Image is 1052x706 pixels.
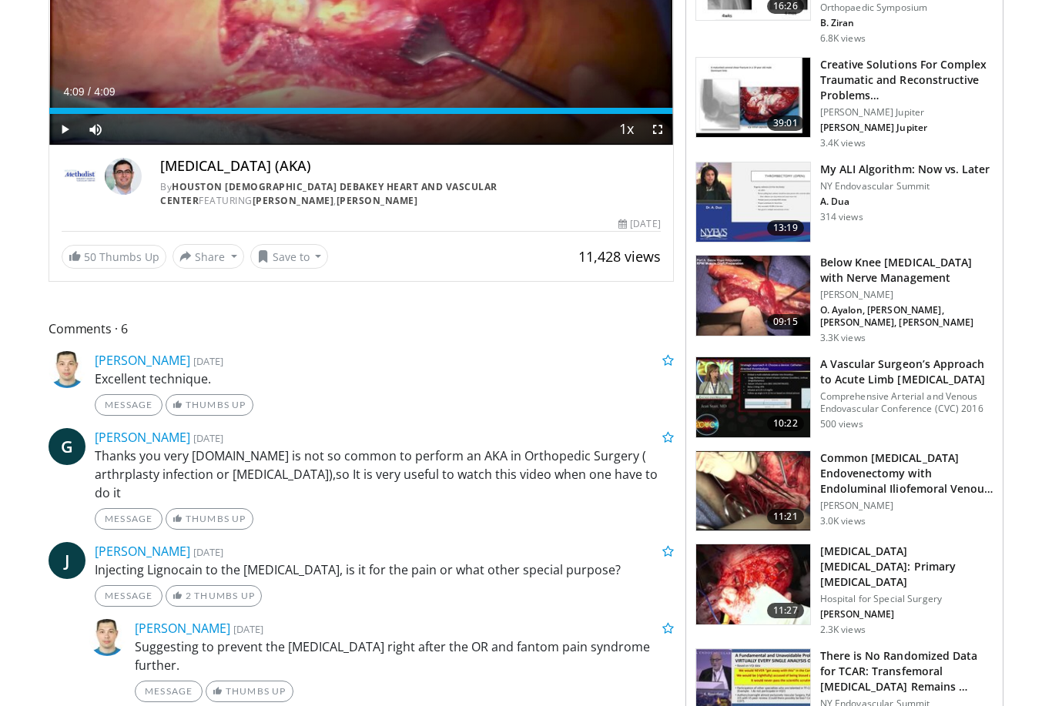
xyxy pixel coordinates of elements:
img: Avatar [89,620,126,657]
button: Share [173,245,244,269]
p: 3.4K views [820,138,866,150]
button: Save to [250,245,329,269]
p: Thanks you very [DOMAIN_NAME] is not so common to perform an AKA in Orthopedic Surgery ( arthrpla... [95,447,674,503]
p: Hospital for Special Surgery [820,594,993,606]
h3: My ALI Algorithm: Now vs. Later [820,162,990,178]
a: Thumbs Up [166,395,253,417]
button: Playback Rate [611,115,642,146]
span: 4:09 [63,86,84,99]
div: [DATE] [618,218,660,232]
span: / [88,86,91,99]
p: B. Ziran [820,18,993,30]
span: 09:15 [767,315,804,330]
p: Suggesting to prevent the [MEDICAL_DATA] right after the OR and fantom pain syndrome further. [135,638,674,675]
span: 11:21 [767,510,804,525]
a: [PERSON_NAME] [95,544,190,560]
a: G [49,429,85,466]
a: 50 Thumbs Up [62,246,166,269]
button: Fullscreen [642,115,673,146]
span: 2 [186,591,192,602]
p: [PERSON_NAME] [820,500,993,513]
p: Comprehensive Arterial and Venous Endovascular Conference (CVC) 2016 [820,391,993,416]
img: 9nZFQMepuQiumqNn4xMDoxOm1xO1xPzH.150x105_q85_crop-smart_upscale.jpg [696,452,810,532]
img: 52f84aca-cd55-44c0-bcf9-6a02679c870d.150x105_q85_crop-smart_upscale.jpg [696,358,810,438]
a: 11:27 [MEDICAL_DATA] [MEDICAL_DATA]: Primary [MEDICAL_DATA] Hospital for Special Surgery [PERSON_... [695,544,993,637]
span: 50 [84,250,96,265]
h3: There is No Randomized Data for TCAR: Transfemoral [MEDICAL_DATA] Remains … [820,649,993,695]
div: By FEATURING , [160,181,661,209]
button: Play [49,115,80,146]
h3: Common [MEDICAL_DATA] Endovenectomy with Endoluminal Iliofemoral Venou… [820,451,993,497]
a: Message [95,395,162,417]
h3: A Vascular Surgeon’s Approach to Acute Limb [MEDICAL_DATA] [820,357,993,388]
a: Message [95,586,162,607]
p: 500 views [820,419,863,431]
p: [PERSON_NAME] [820,289,993,302]
a: 2 Thumbs Up [166,586,262,607]
img: e5106453-9f76-4a09-be10-9c893436b880.150x105_q85_crop-smart_upscale.jpg [696,545,810,625]
img: d740296f-60a2-4d9d-9507-fbb9aab2e0e8.150x105_q85_crop-smart_upscale.jpg [696,163,810,243]
img: 4075178f-0485-4c93-bf7a-dd164c9bddd9.150x105_q85_crop-smart_upscale.jpg [696,256,810,336]
img: Avatar [49,352,85,389]
p: [PERSON_NAME] Jupiter [820,122,993,135]
a: Houston [DEMOGRAPHIC_DATA] DeBakey Heart and Vascular Center [160,181,498,208]
p: 314 views [820,212,863,224]
span: 4:09 [94,86,115,99]
h3: Creative Solutions For Complex Traumatic and Reconstructive Problems… [820,58,993,104]
p: 6.8K views [820,33,866,45]
span: Comments 6 [49,320,674,340]
small: [DATE] [193,432,223,446]
a: [PERSON_NAME] [135,621,230,637]
div: Progress Bar [49,109,673,115]
a: Thumbs Up [206,681,293,703]
a: 10:22 A Vascular Surgeon’s Approach to Acute Limb [MEDICAL_DATA] Comprehensive Arterial and Venou... [695,357,993,439]
span: 10:22 [767,417,804,432]
p: 2.3K views [820,624,866,637]
h4: [MEDICAL_DATA] (AKA) [160,159,661,176]
span: 39:01 [767,116,804,132]
h3: Below Knee [MEDICAL_DATA] with Nerve Management [820,256,993,286]
p: NY Endovascular Summit [820,181,990,193]
a: [PERSON_NAME] [95,430,190,447]
a: [PERSON_NAME] [253,195,334,208]
p: 3.0K views [820,516,866,528]
a: [PERSON_NAME] [95,353,190,370]
a: 11:21 Common [MEDICAL_DATA] Endovenectomy with Endoluminal Iliofemoral Venou… [PERSON_NAME] 3.0K ... [695,451,993,533]
a: J [49,543,85,580]
p: 3.3K views [820,333,866,345]
img: Houston Methodist DeBakey Heart and Vascular Center [62,159,99,196]
small: [DATE] [233,623,263,637]
span: 13:19 [767,221,804,236]
p: O. Ayalon, [PERSON_NAME], [PERSON_NAME], [PERSON_NAME] [820,305,993,330]
a: Thumbs Up [166,509,253,530]
h3: [MEDICAL_DATA] [MEDICAL_DATA]: Primary [MEDICAL_DATA] [820,544,993,591]
img: Avatar [105,159,142,196]
button: Mute [80,115,111,146]
p: Injecting Lignocain to the [MEDICAL_DATA], is it for the pain or what other special purpose? [95,561,674,580]
img: d4e3069d-b54d-4211-8b60-60b49490d956.150x105_q85_crop-smart_upscale.jpg [696,59,810,139]
p: [PERSON_NAME] [820,609,993,621]
small: [DATE] [193,546,223,560]
small: [DATE] [193,355,223,369]
a: Message [95,509,162,530]
a: 39:01 Creative Solutions For Complex Traumatic and Reconstructive Problems… [PERSON_NAME] Jupiter... [695,58,993,150]
p: [PERSON_NAME] Jupiter [820,107,993,119]
p: A. Dua [820,196,990,209]
a: [PERSON_NAME] [337,195,418,208]
a: 09:15 Below Knee [MEDICAL_DATA] with Nerve Management [PERSON_NAME] O. Ayalon, [PERSON_NAME], [PE... [695,256,993,345]
span: 11:27 [767,604,804,619]
span: 11,428 views [578,248,661,266]
a: Message [135,681,203,703]
p: Excellent technique. [95,370,674,389]
a: 13:19 My ALI Algorithm: Now vs. Later NY Endovascular Summit A. Dua 314 views [695,162,993,244]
